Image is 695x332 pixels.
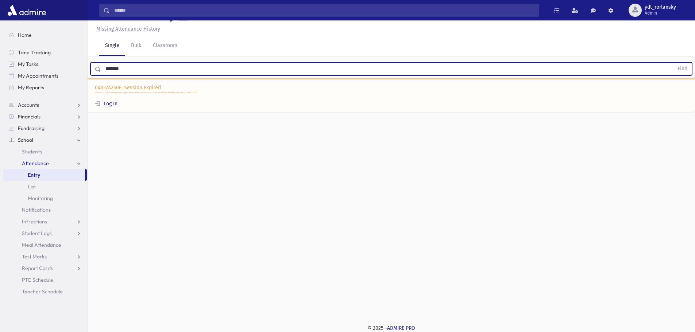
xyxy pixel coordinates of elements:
span: Teacher Schedule [22,288,63,295]
span: Monitoring [28,195,53,202]
a: Entry [3,169,85,181]
span: Time Tracking [18,49,51,56]
a: School [3,134,87,146]
span: Accounts [18,102,39,108]
span: Students [22,148,42,155]
a: PTC Schedule [3,274,87,286]
a: Attendance [3,157,87,169]
a: Monitoring [3,192,87,204]
a: Single [99,36,125,56]
span: Student Logs [22,230,52,237]
a: Log In [95,101,117,107]
a: Teacher Schedule [3,286,87,297]
button: Find [673,63,692,75]
span: Attendance [22,160,49,167]
a: Report Cards [3,262,87,274]
a: Notifications [3,204,87,216]
span: Infractions [22,218,47,225]
span: My Reports [18,84,44,91]
span: School [18,137,33,143]
p: /School/ATT/AttEnrEntryIndex?Length=0&StudentName=winters&X-Requested-With=XMLHttpRequest&_=17580... [95,91,688,94]
img: AdmirePro [6,3,48,17]
span: PTC Schedule [22,277,53,283]
span: Notifications [22,207,51,213]
span: List [28,183,36,190]
input: Search [110,4,539,17]
span: My Appointments [18,73,58,79]
a: My Tasks [3,58,87,70]
span: Financials [18,113,40,120]
a: My Appointments [3,70,87,82]
a: Missing Attendance History [93,26,160,32]
span: Home [18,32,32,38]
span: Report Cards [22,265,53,272]
div: 0xA57A240E: Session Expired [88,78,695,112]
a: Accounts [3,99,87,111]
span: My Tasks [18,61,38,67]
a: Time Tracking [3,47,87,58]
a: Student Logs [3,227,87,239]
a: Fundraising [3,122,87,134]
a: Home [3,29,87,41]
span: Meal Attendance [22,242,61,248]
a: List [3,181,87,192]
u: Missing Attendance History [96,26,160,32]
a: My Reports [3,82,87,93]
span: Fundraising [18,125,45,132]
a: Classroom [147,36,183,56]
span: Test Marks [22,253,47,260]
span: Admin [645,10,676,16]
span: ydt_rorlansky [645,4,676,10]
div: © 2025 - [99,324,683,332]
a: Financials [3,111,87,122]
a: Test Marks [3,251,87,262]
a: Meal Attendance [3,239,87,251]
a: Bulk [125,36,147,56]
a: Infractions [3,216,87,227]
a: Students [3,146,87,157]
span: Entry [28,172,40,178]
